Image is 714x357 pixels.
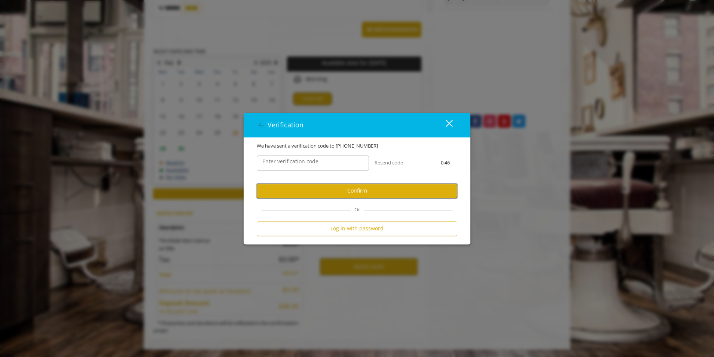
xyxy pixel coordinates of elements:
[428,159,463,167] div: 0:46
[437,119,452,131] div: close dialog
[257,221,457,236] button: Log in with password
[351,206,364,213] span: Or
[259,157,322,166] label: Enter verification code
[268,120,303,129] span: Verification
[432,117,457,133] button: close dialog
[375,159,403,167] button: Resend code
[257,184,457,198] button: Confirm
[257,155,369,170] input: verificationCodeText
[251,142,463,150] div: We have sent a verification code to [PHONE_NUMBER]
